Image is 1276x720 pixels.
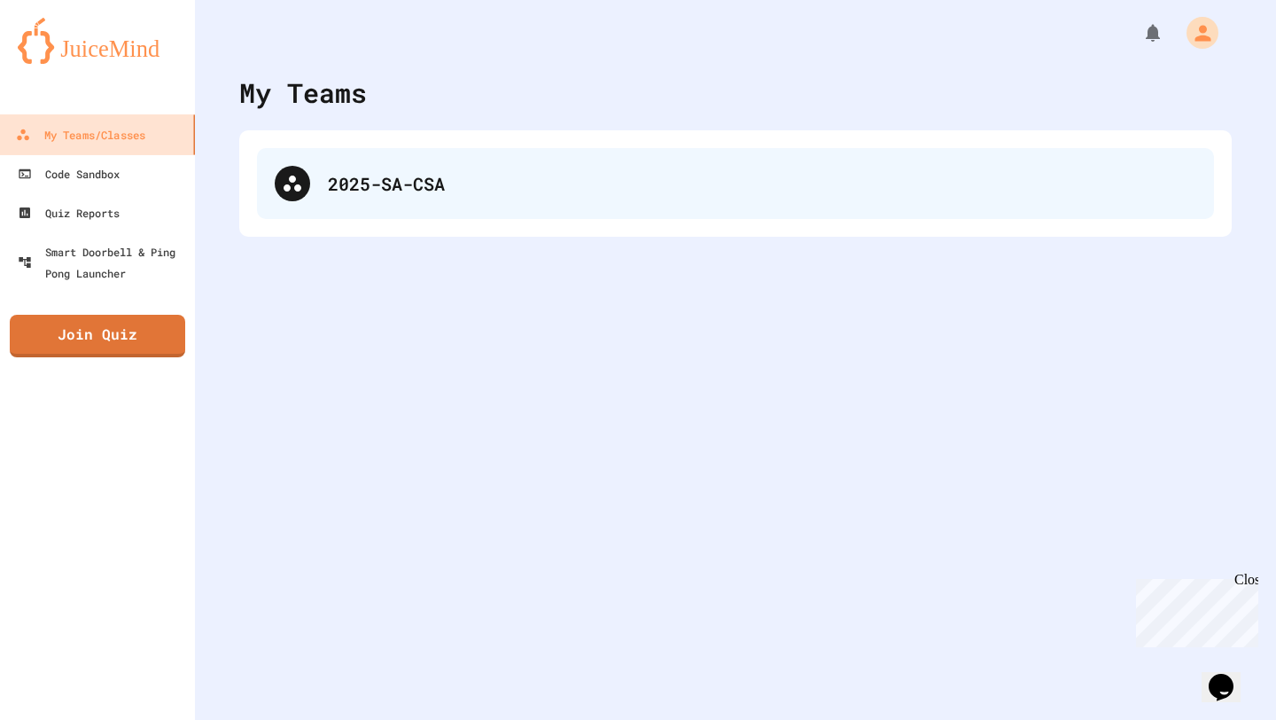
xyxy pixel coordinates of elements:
img: logo-orange.svg [18,18,177,64]
div: Chat with us now!Close [7,7,122,113]
div: Quiz Reports [18,202,120,223]
iframe: chat widget [1129,572,1258,647]
a: Join Quiz [10,315,185,357]
div: 2025-SA-CSA [328,170,1196,197]
div: 2025-SA-CSA [257,148,1214,219]
iframe: chat widget [1202,649,1258,702]
div: Code Sandbox [18,163,120,184]
div: My Account [1168,12,1223,53]
div: My Teams [239,73,367,113]
div: Smart Doorbell & Ping Pong Launcher [18,241,188,284]
div: My Teams/Classes [16,124,145,146]
div: My Notifications [1109,18,1168,48]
